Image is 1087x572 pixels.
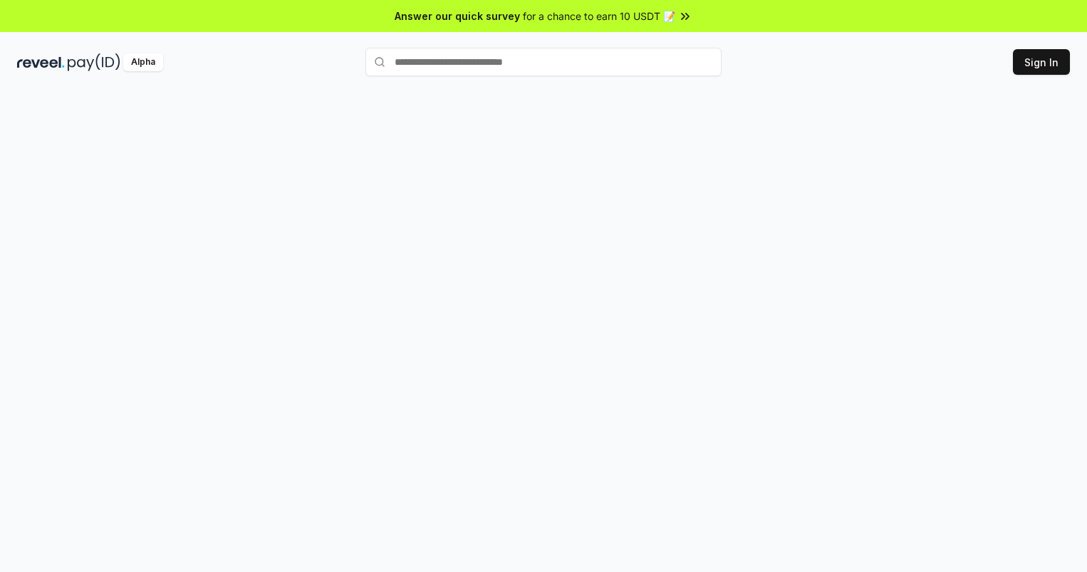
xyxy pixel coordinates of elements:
div: Alpha [123,53,163,71]
img: pay_id [68,53,120,71]
button: Sign In [1013,49,1070,75]
span: for a chance to earn 10 USDT 📝 [523,9,675,24]
img: reveel_dark [17,53,65,71]
span: Answer our quick survey [395,9,520,24]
